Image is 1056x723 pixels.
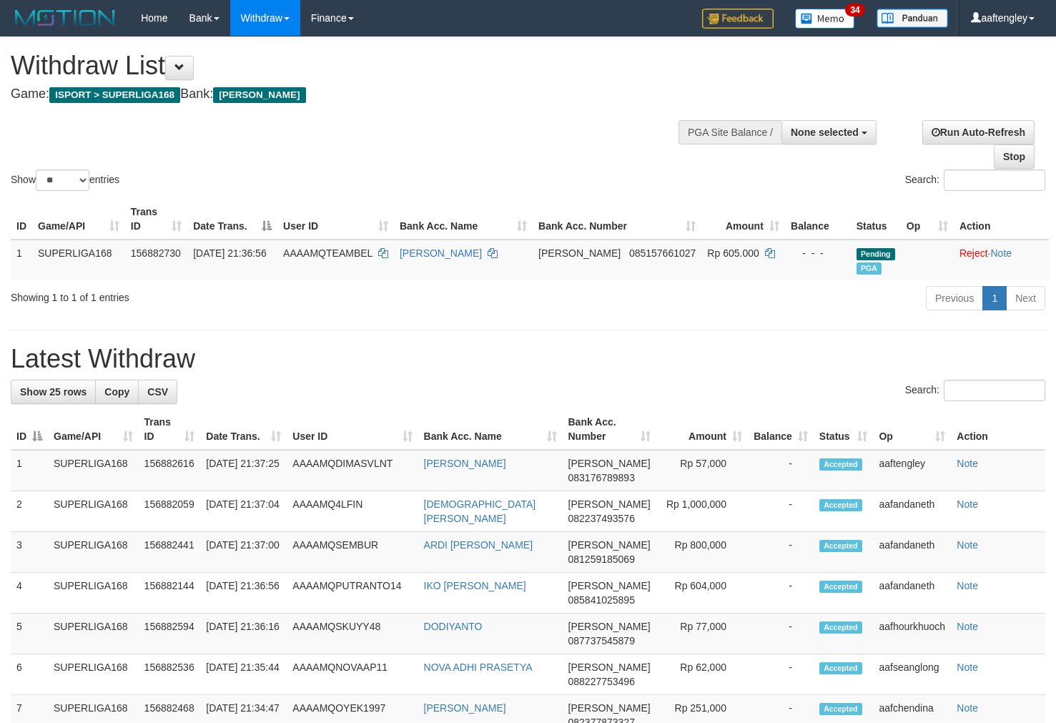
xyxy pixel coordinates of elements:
[748,532,814,573] td: -
[400,247,482,259] a: [PERSON_NAME]
[926,286,983,310] a: Previous
[656,654,748,695] td: Rp 62,000
[954,240,1049,280] td: ·
[819,458,862,471] span: Accepted
[48,573,139,614] td: SUPERLIGA168
[656,450,748,491] td: Rp 57,000
[748,573,814,614] td: -
[568,458,651,469] span: [PERSON_NAME]
[200,573,287,614] td: [DATE] 21:36:56
[851,199,901,240] th: Status
[538,247,621,259] span: [PERSON_NAME]
[707,247,759,259] span: Rp 605.000
[748,450,814,491] td: -
[905,169,1045,191] label: Search:
[857,248,895,260] span: Pending
[139,614,201,654] td: 156882594
[781,120,877,144] button: None selected
[424,661,533,673] a: NOVA ADHI PRASETYA
[819,499,862,511] span: Accepted
[994,144,1035,169] a: Stop
[48,614,139,654] td: SUPERLIGA168
[48,532,139,573] td: SUPERLIGA168
[748,409,814,450] th: Balance: activate to sort column ascending
[957,702,978,714] a: Note
[568,676,635,687] span: Copy 088227753496 to clipboard
[394,199,533,240] th: Bank Acc. Name: activate to sort column ascending
[287,614,418,654] td: AAAAMQSKUYY48
[11,345,1045,373] h1: Latest Withdraw
[873,491,951,532] td: aafandaneth
[819,621,862,634] span: Accepted
[11,491,48,532] td: 2
[200,491,287,532] td: [DATE] 21:37:04
[563,409,656,450] th: Bank Acc. Number: activate to sort column ascending
[901,199,954,240] th: Op: activate to sort column ascending
[568,702,651,714] span: [PERSON_NAME]
[418,409,563,450] th: Bank Acc. Name: activate to sort column ascending
[139,491,201,532] td: 156882059
[568,554,635,565] span: Copy 081259185069 to clipboard
[873,654,951,695] td: aafseanglong
[187,199,277,240] th: Date Trans.: activate to sort column descending
[49,87,180,103] span: ISPORT > SUPERLIGA168
[629,247,696,259] span: Copy 085157661027 to clipboard
[11,614,48,654] td: 5
[283,247,372,259] span: AAAAMQTEAMBEL
[957,580,978,591] a: Note
[957,621,978,632] a: Note
[656,573,748,614] td: Rp 604,000
[568,661,651,673] span: [PERSON_NAME]
[748,491,814,532] td: -
[791,127,859,138] span: None selected
[701,199,785,240] th: Amount: activate to sort column ascending
[131,247,181,259] span: 156882730
[139,450,201,491] td: 156882616
[287,654,418,695] td: AAAAMQNOVAAP11
[11,532,48,573] td: 3
[424,580,526,591] a: IKO [PERSON_NAME]
[795,9,855,29] img: Button%20Memo.svg
[139,532,201,573] td: 156882441
[533,199,701,240] th: Bank Acc. Number: activate to sort column ascending
[991,247,1012,259] a: Note
[702,9,774,29] img: Feedback.jpg
[568,635,635,646] span: Copy 087737545879 to clipboard
[873,532,951,573] td: aafandaneth
[200,409,287,450] th: Date Trans.: activate to sort column ascending
[104,386,129,398] span: Copy
[814,409,874,450] th: Status: activate to sort column ascending
[873,573,951,614] td: aafandaneth
[11,285,429,305] div: Showing 1 to 1 of 1 entries
[656,614,748,654] td: Rp 77,000
[957,539,978,551] a: Note
[656,491,748,532] td: Rp 1,000,000
[857,262,882,275] span: Marked by aafandaneth
[568,513,635,524] span: Copy 082237493576 to clipboard
[951,409,1045,450] th: Action
[959,247,988,259] a: Reject
[277,199,394,240] th: User ID: activate to sort column ascending
[193,247,266,259] span: [DATE] 21:36:56
[48,409,139,450] th: Game/API: activate to sort column ascending
[424,621,483,632] a: DODIYANTO
[11,240,32,280] td: 1
[11,7,119,29] img: MOTION_logo.png
[791,246,845,260] div: - - -
[568,472,635,483] span: Copy 083176789893 to clipboard
[944,169,1045,191] input: Search:
[11,380,96,404] a: Show 25 rows
[139,409,201,450] th: Trans ID: activate to sort column ascending
[11,51,690,80] h1: Withdraw List
[944,380,1045,401] input: Search:
[11,573,48,614] td: 4
[819,703,862,715] span: Accepted
[48,491,139,532] td: SUPERLIGA168
[36,169,89,191] select: Showentries
[568,621,651,632] span: [PERSON_NAME]
[125,199,187,240] th: Trans ID: activate to sort column ascending
[287,491,418,532] td: AAAAMQ4LFIN
[287,532,418,573] td: AAAAMQSEMBUR
[147,386,168,398] span: CSV
[678,120,781,144] div: PGA Site Balance /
